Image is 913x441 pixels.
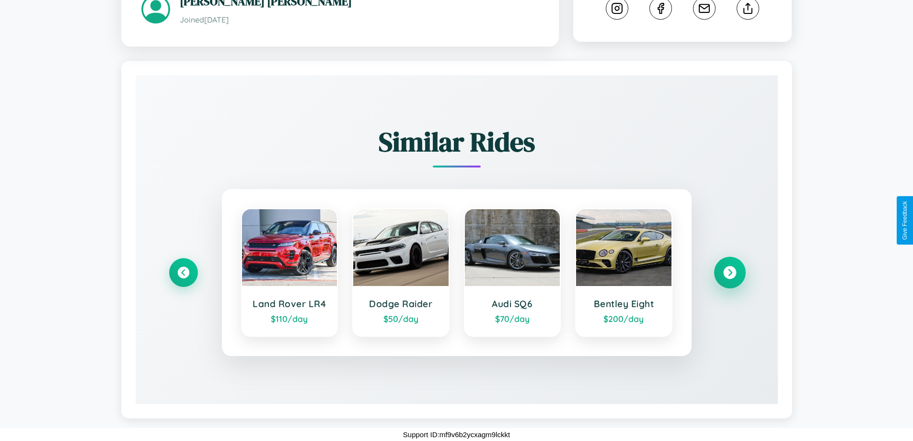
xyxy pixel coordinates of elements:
a: Dodge Raider$50/day [352,208,450,337]
p: Joined [DATE] [180,13,539,27]
h3: Audi SQ6 [474,298,551,310]
h2: Similar Rides [169,123,744,160]
a: Audi SQ6$70/day [464,208,561,337]
h3: Dodge Raider [363,298,439,310]
div: $ 110 /day [252,313,328,324]
h3: Bentley Eight [586,298,662,310]
div: Give Feedback [901,201,908,240]
a: Bentley Eight$200/day [575,208,672,337]
div: $ 70 /day [474,313,551,324]
a: Land Rover LR4$110/day [241,208,338,337]
h3: Land Rover LR4 [252,298,328,310]
div: $ 200 /day [586,313,662,324]
div: $ 50 /day [363,313,439,324]
p: Support ID: mf9v6b2ycxagm9lckkt [403,428,510,441]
